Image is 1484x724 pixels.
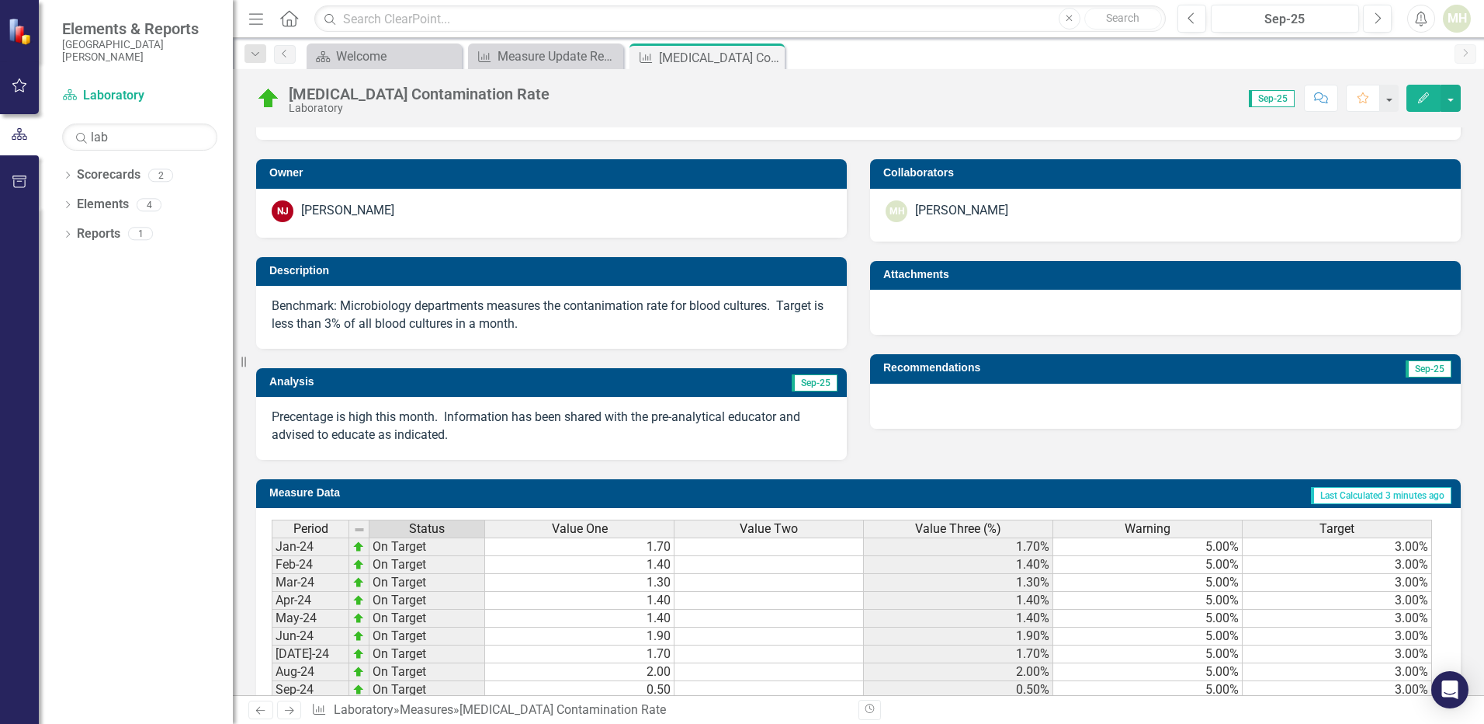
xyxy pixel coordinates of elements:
div: [MEDICAL_DATA] Contamination Rate [659,48,781,68]
td: 3.00% [1243,574,1432,592]
td: Jun-24 [272,628,349,646]
td: 0.50 [485,681,674,699]
span: Period [293,522,328,536]
span: Target [1319,522,1354,536]
td: 1.70% [864,538,1053,556]
td: 5.00% [1053,628,1243,646]
button: Search [1084,8,1162,30]
img: zOikAAAAAElFTkSuQmCC [352,648,365,660]
td: 3.00% [1243,610,1432,628]
td: On Target [369,574,485,592]
div: Sep-25 [1216,10,1354,29]
a: Welcome [310,47,458,66]
h3: Attachments [883,269,1453,280]
p: Benchmark: Microbiology departments measures the contanimation rate for blood cultures. Target is... [272,298,831,333]
span: Warning [1125,522,1170,536]
div: » » [311,701,847,719]
a: Scorecards [77,166,140,184]
a: Measure Update Report [472,47,619,66]
td: 5.00% [1053,574,1243,592]
div: 1 [128,228,153,241]
td: [DATE]-24 [272,646,349,663]
small: [GEOGRAPHIC_DATA][PERSON_NAME] [62,38,217,64]
td: 1.40 [485,556,674,574]
td: 5.00% [1053,592,1243,610]
td: 1.70% [864,646,1053,663]
div: Measure Update Report [498,47,619,66]
img: 8DAGhfEEPCf229AAAAAElFTkSuQmCC [353,524,366,536]
td: 5.00% [1053,538,1243,556]
td: 3.00% [1243,681,1432,699]
a: Laboratory [334,702,394,717]
td: 1.30 [485,574,674,592]
div: [MEDICAL_DATA] Contamination Rate [289,85,550,103]
img: zOikAAAAAElFTkSuQmCC [352,594,365,607]
td: 1.70 [485,538,674,556]
td: 1.40% [864,556,1053,574]
td: 5.00% [1053,681,1243,699]
td: 1.40% [864,610,1053,628]
td: 0.50% [864,681,1053,699]
a: Laboratory [62,87,217,105]
td: 1.30% [864,574,1053,592]
td: 1.40% [864,592,1053,610]
td: On Target [369,538,485,556]
a: Reports [77,225,120,243]
span: Value Three (%) [915,522,1001,536]
td: 2.00% [864,663,1053,681]
img: On Target [256,86,281,111]
td: On Target [369,663,485,681]
td: 2.00 [485,663,674,681]
h3: Collaborators [883,167,1453,179]
td: On Target [369,628,485,646]
div: [PERSON_NAME] [301,202,394,220]
img: zOikAAAAAElFTkSuQmCC [352,576,365,589]
img: zOikAAAAAElFTkSuQmCC [352,666,365,678]
td: May-24 [272,610,349,628]
div: [PERSON_NAME] [915,202,1008,220]
span: Sep-25 [1406,360,1451,378]
a: Measures [400,702,453,717]
span: Value Two [740,522,798,536]
td: On Target [369,610,485,628]
div: Welcome [336,47,458,66]
td: 5.00% [1053,663,1243,681]
span: Status [409,522,445,536]
span: Sep-25 [1249,90,1295,107]
td: 5.00% [1053,646,1243,663]
td: 1.90% [864,628,1053,646]
td: 3.00% [1243,628,1432,646]
td: 3.00% [1243,592,1432,610]
input: Search Below... [62,124,217,151]
img: zOikAAAAAElFTkSuQmCC [352,630,365,642]
div: NJ [272,200,293,222]
div: [MEDICAL_DATA] Contamination Rate [459,702,666,717]
img: zOikAAAAAElFTkSuQmCC [352,559,365,571]
img: zOikAAAAAElFTkSuQmCC [352,684,365,696]
td: 3.00% [1243,663,1432,681]
div: 2 [148,169,173,182]
img: ClearPoint Strategy [8,18,35,45]
span: Search [1106,12,1139,24]
div: 4 [137,198,161,211]
input: Search ClearPoint... [314,5,1166,33]
td: 3.00% [1243,538,1432,556]
div: Open Intercom Messenger [1431,671,1468,708]
td: 5.00% [1053,556,1243,574]
td: Sep-24 [272,681,349,699]
td: 3.00% [1243,556,1432,574]
div: MH [886,200,907,222]
td: Feb-24 [272,556,349,574]
img: zOikAAAAAElFTkSuQmCC [352,612,365,625]
td: 5.00% [1053,610,1243,628]
button: MH [1443,5,1471,33]
td: Jan-24 [272,538,349,556]
td: On Target [369,646,485,663]
td: 1.90 [485,628,674,646]
img: zOikAAAAAElFTkSuQmCC [352,541,365,553]
h3: Measure Data [269,487,663,499]
span: Sep-25 [792,374,837,392]
h3: Description [269,265,839,277]
td: On Target [369,681,485,699]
